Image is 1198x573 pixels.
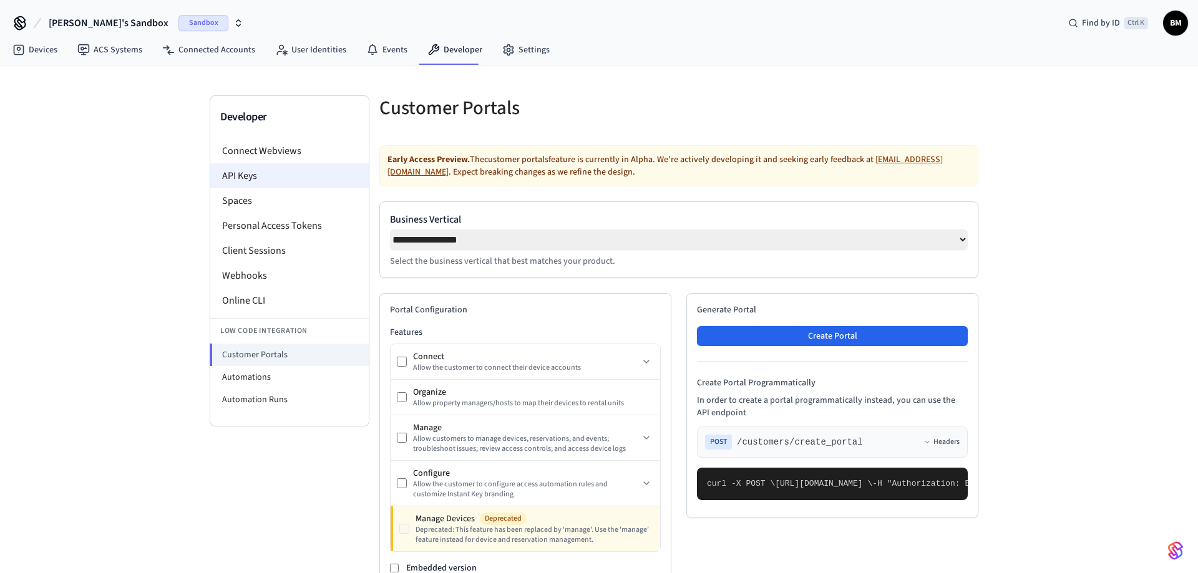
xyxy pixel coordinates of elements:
[210,366,369,388] li: Automations
[379,145,978,186] div: The customer portals feature is currently in Alpha. We're actively developing it and seeking earl...
[1164,12,1187,34] span: BM
[413,467,639,479] div: Configure
[210,138,369,163] li: Connect Webviews
[1058,12,1158,34] div: Find by IDCtrl K
[265,39,356,61] a: User Identities
[775,479,872,488] span: [URL][DOMAIN_NAME] \
[872,479,1106,488] span: -H "Authorization: Bearer seam_api_key_123456" \
[2,39,67,61] a: Devices
[210,188,369,213] li: Spaces
[480,513,527,525] span: Deprecated
[697,326,968,346] button: Create Portal
[210,163,369,188] li: API Keys
[413,479,639,499] div: Allow the customer to configure access automation rules and customize Instant Key branding
[413,363,639,373] div: Allow the customer to connect their device accounts
[356,39,417,61] a: Events
[387,153,943,178] a: [EMAIL_ADDRESS][DOMAIN_NAME]
[210,263,369,288] li: Webhooks
[210,238,369,263] li: Client Sessions
[705,435,732,450] span: POST
[67,39,152,61] a: ACS Systems
[697,377,968,389] h4: Create Portal Programmatically
[697,304,968,316] h2: Generate Portal
[492,39,560,61] a: Settings
[379,95,671,121] h5: Customer Portals
[923,437,960,447] button: Headers
[413,350,639,363] div: Connect
[1124,17,1148,29] span: Ctrl K
[737,436,863,448] span: /customers/create_portal
[1168,541,1183,561] img: SeamLogoGradient.69752ec5.svg
[390,212,968,227] label: Business Vertical
[390,304,661,316] h2: Portal Configuration
[387,153,470,166] strong: Early Access Preview.
[390,255,968,267] p: Select the business vertical that best matches your product.
[220,108,359,126] h3: Developer
[210,213,369,238] li: Personal Access Tokens
[416,525,654,545] div: Deprecated: This feature has been replaced by 'manage'. Use the 'manage' feature instead for devi...
[416,513,654,525] div: Manage Devices
[210,288,369,313] li: Online CLI
[413,434,639,454] div: Allow customers to manage devices, reservations, and events; troubleshoot issues; review access c...
[49,16,168,31] span: [PERSON_NAME]'s Sandbox
[413,398,654,408] div: Allow property managers/hosts to map their devices to rental units
[697,394,968,419] p: In order to create a portal programmatically instead, you can use the API endpoint
[210,388,369,411] li: Automation Runs
[152,39,265,61] a: Connected Accounts
[413,386,654,398] div: Organize
[1082,17,1120,29] span: Find by ID
[178,15,228,31] span: Sandbox
[707,479,775,488] span: curl -X POST \
[413,421,639,434] div: Manage
[210,318,369,344] li: Low Code Integration
[1163,11,1188,36] button: BM
[210,344,369,366] li: Customer Portals
[417,39,492,61] a: Developer
[390,326,661,339] h3: Features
